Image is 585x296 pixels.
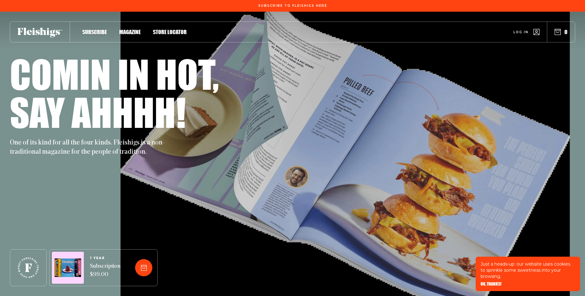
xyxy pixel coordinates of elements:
span: Log in [513,30,528,34]
span: Magazine [119,29,141,35]
a: Subscribe [82,28,107,36]
span: Subscribe [82,29,107,35]
a: 1 YEARSubscription $99.00 [90,256,120,279]
a: Log in [513,29,540,35]
button: OK, THANKS! [481,282,501,286]
p: Just a heads-up: our website uses cookies to sprinkle some sweetness into your browsing. [481,261,575,279]
p: One of its kind for all the four kinds. Fleishigs is a non-traditional magazine for the people of... [10,138,170,157]
a: Subscribe To Fleishigs Here [257,4,328,7]
img: Magazines image [55,259,81,277]
span: Subscribe To Fleishigs Here [258,4,327,8]
span: 1 YEAR [90,256,120,260]
button: 0 [555,29,567,35]
h1: Say ahhhh! [10,93,186,131]
a: Store locator [153,28,187,36]
a: Magazine [119,28,141,36]
h1: Comin in hot, [10,55,219,93]
span: Subscription $99.00 [90,262,120,279]
span: Store locator [153,29,187,35]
